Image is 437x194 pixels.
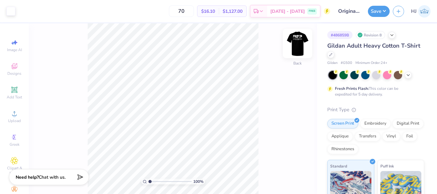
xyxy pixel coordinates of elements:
div: Print Type [327,106,424,113]
span: $16.10 [201,8,215,15]
span: Greek [10,142,20,147]
span: Gildan Adult Heavy Cotton T-Shirt [327,42,420,50]
img: Back [285,31,310,56]
div: # 486859B [327,31,353,39]
div: Transfers [355,132,380,141]
div: Revision 8 [356,31,385,39]
span: Puff Ink [380,163,394,169]
div: Back [293,60,302,66]
a: HJ [411,5,431,18]
span: Clipart & logos [3,166,26,176]
span: # G500 [341,60,352,66]
span: Standard [330,163,347,169]
input: Untitled Design [333,5,365,18]
span: HJ [411,8,417,15]
strong: Need help? [16,174,39,180]
span: Add Text [7,95,22,100]
span: Chat with us. [39,174,66,180]
div: Vinyl [382,132,400,141]
strong: Fresh Prints Flash: [335,86,369,91]
div: Foil [402,132,417,141]
div: Digital Print [393,119,424,128]
span: Image AI [7,47,22,52]
span: $1,127.00 [223,8,242,15]
div: This color can be expedited for 5 day delivery. [335,86,414,97]
span: 100 % [193,179,203,184]
input: – – [169,5,194,17]
span: Minimum Order: 24 + [355,60,387,66]
div: Rhinestones [327,144,358,154]
span: [DATE] - [DATE] [270,8,305,15]
button: Save [368,6,390,17]
img: Hughe Josh Cabanete [418,5,431,18]
div: Applique [327,132,353,141]
span: FREE [309,9,315,13]
span: Designs [7,71,21,76]
span: Gildan [327,60,338,66]
div: Screen Print [327,119,358,128]
span: Upload [8,118,21,123]
div: Embroidery [360,119,391,128]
